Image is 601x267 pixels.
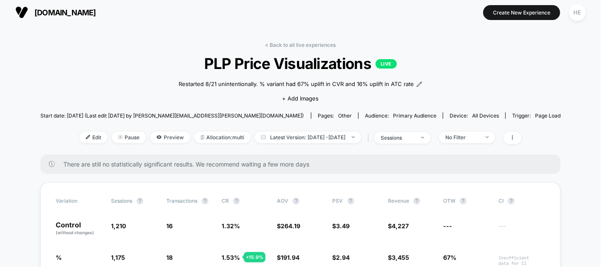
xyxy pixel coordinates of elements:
span: other [338,112,352,119]
span: --- [498,224,545,236]
div: Trigger: [512,112,561,119]
span: PLP Price Visualizations [66,55,535,72]
span: $ [277,222,300,230]
span: $ [333,254,350,261]
span: Variation [56,198,103,204]
span: Preview [150,132,190,143]
span: 1,175 [111,254,125,261]
button: ? [202,198,208,204]
span: Transactions [166,198,197,204]
button: HE [567,4,588,21]
span: 1.32 % [222,222,240,230]
span: PSV [333,198,343,204]
span: Latest Version: [DATE] - [DATE] [255,132,361,143]
span: 3,455 [392,254,409,261]
img: calendar [261,135,266,139]
span: $ [388,222,409,230]
span: 191.94 [281,254,299,261]
span: CR [222,198,229,204]
span: 16 [166,222,173,230]
p: LIVE [376,59,397,69]
span: (without changes) [56,230,94,235]
button: ? [460,198,467,204]
img: rebalance [201,135,204,140]
img: end [118,135,122,139]
span: + Add Images [282,95,319,102]
button: ? [347,198,354,204]
span: --- [443,222,452,230]
div: Audience: [365,112,436,119]
span: Insufficient data for CI [498,255,545,266]
span: 2.94 [336,254,350,261]
span: $ [333,222,350,230]
span: [DOMAIN_NAME] [34,8,96,17]
p: Control [56,221,103,236]
button: ? [413,198,420,204]
img: edit [86,135,90,139]
span: AOV [277,198,288,204]
div: HE [569,4,586,21]
button: ? [508,198,515,204]
span: | [365,132,374,144]
span: $ [388,254,409,261]
img: end [352,136,355,138]
span: Pause [112,132,146,143]
span: Sessions [111,198,132,204]
img: Visually logo [15,6,28,19]
span: 3.49 [336,222,350,230]
img: end [486,136,489,138]
span: % [56,254,62,261]
button: Create New Experience [483,5,560,20]
button: ? [137,198,143,204]
span: Start date: [DATE] (Last edit [DATE] by [PERSON_NAME][EMAIL_ADDRESS][PERSON_NAME][DOMAIN_NAME]) [40,112,304,119]
img: end [421,137,424,138]
span: 264.19 [281,222,300,230]
span: 67% [443,254,456,261]
span: $ [277,254,299,261]
span: Restarted 8/21 unintentionally. % variant had 67% uplift in CVR and 16% uplift in ATC rate [179,80,414,89]
button: [DOMAIN_NAME] [13,6,99,19]
button: ? [293,198,299,204]
span: Revenue [388,198,409,204]
span: 18 [166,254,173,261]
span: There are still no statistically significant results. We recommend waiting a few more days [63,161,544,168]
span: Device: [443,112,505,119]
span: 4,227 [392,222,409,230]
span: Page Load [535,112,561,119]
a: < Back to all live experiences [265,42,336,48]
button: ? [233,198,240,204]
span: Allocation: multi [194,132,251,143]
span: all devices [472,112,499,119]
span: CI [498,198,545,204]
div: No Filter [445,134,479,141]
span: 1.53 % [222,254,240,261]
span: Edit [80,132,108,143]
div: + 15.9 % [244,252,265,262]
span: Primary Audience [393,112,436,119]
span: 1,210 [111,222,126,230]
div: sessions [381,135,415,141]
div: Pages: [318,112,352,119]
span: OTW [443,198,490,204]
